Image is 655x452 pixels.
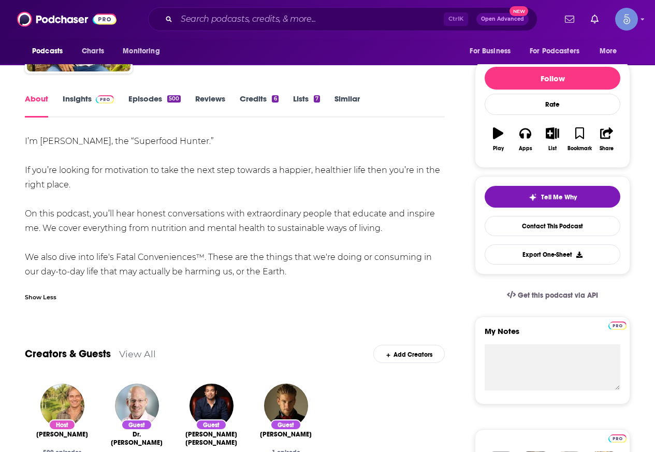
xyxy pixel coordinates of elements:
[177,11,444,27] input: Search podcasts, credits, & more...
[510,6,528,16] span: New
[63,94,114,118] a: InsightsPodchaser Pro
[182,430,240,447] a: Ronsley Vaz
[493,145,504,152] div: Play
[541,193,577,201] span: Tell Me Why
[519,145,532,152] div: Apps
[615,8,638,31] img: User Profile
[485,244,620,265] button: Export One-Sheet
[32,44,63,59] span: Podcasts
[462,41,523,61] button: open menu
[512,121,538,158] button: Apps
[608,434,627,443] img: Podchaser Pro
[529,193,537,201] img: tell me why sparkle
[518,291,598,300] span: Get this podcast via API
[25,347,111,360] a: Creators & Guests
[96,95,114,104] img: Podchaser Pro
[270,419,301,430] div: Guest
[119,348,156,359] a: View All
[293,94,320,118] a: Lists7
[567,145,592,152] div: Bookmark
[499,283,606,308] a: Get this podcast via API
[272,95,278,103] div: 6
[593,121,620,158] button: Share
[25,41,76,61] button: open menu
[530,44,579,59] span: For Podcasters
[82,44,104,59] span: Charts
[108,430,166,447] span: Dr. [PERSON_NAME]
[195,94,225,118] a: Reviews
[485,186,620,208] button: tell me why sparkleTell Me Why
[485,216,620,236] a: Contact This Podcast
[25,134,445,279] div: I’m [PERSON_NAME], the “Superfood Hunter.” If you’re looking for motivation to take the next step...
[615,8,638,31] button: Show profile menu
[115,41,173,61] button: open menu
[608,433,627,443] a: Pro website
[36,430,88,439] span: [PERSON_NAME]
[264,384,308,428] img: Jeff Garner
[121,419,152,430] div: Guest
[485,121,512,158] button: Play
[260,430,312,439] span: [PERSON_NAME]
[123,44,159,59] span: Monitoring
[240,94,278,118] a: Credits6
[190,384,234,428] img: Ronsley Vaz
[485,326,620,344] label: My Notes
[548,145,557,152] div: List
[108,430,166,447] a: Dr. Charles Brenner
[182,430,240,447] span: [PERSON_NAME] [PERSON_NAME]
[608,322,627,330] img: Podchaser Pro
[523,41,594,61] button: open menu
[25,94,48,118] a: About
[196,419,227,430] div: Guest
[167,95,181,103] div: 500
[115,384,159,428] img: Dr. Charles Brenner
[485,67,620,90] button: Follow
[600,145,614,152] div: Share
[260,430,312,439] a: Jeff Garner
[444,12,468,26] span: Ctrl K
[608,320,627,330] a: Pro website
[539,121,566,158] button: List
[36,430,88,439] a: Darin Olien
[334,94,360,118] a: Similar
[40,384,84,428] img: Darin Olien
[17,9,117,29] img: Podchaser - Follow, Share and Rate Podcasts
[148,7,537,31] div: Search podcasts, credits, & more...
[485,94,620,115] div: Rate
[128,94,181,118] a: Episodes500
[373,345,444,363] div: Add Creators
[314,95,320,103] div: 7
[476,13,529,25] button: Open AdvancedNew
[600,44,617,59] span: More
[561,10,578,28] a: Show notifications dropdown
[481,17,524,22] span: Open Advanced
[592,41,630,61] button: open menu
[470,44,511,59] span: For Business
[615,8,638,31] span: Logged in as Spiral5-G1
[566,121,593,158] button: Bookmark
[587,10,603,28] a: Show notifications dropdown
[49,419,76,430] div: Host
[75,41,110,61] a: Charts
